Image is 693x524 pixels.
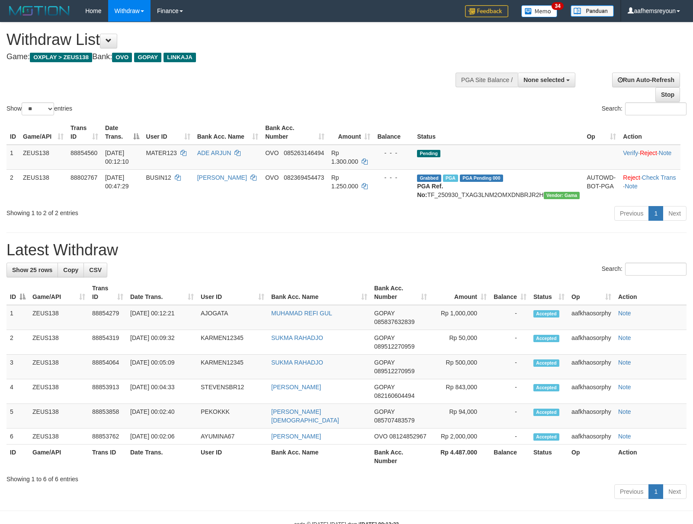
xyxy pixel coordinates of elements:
th: Amount: activate to sort column ascending [430,280,490,305]
th: Status [530,445,568,469]
th: Status [414,120,583,145]
select: Showentries [22,102,54,115]
td: 1 [6,305,29,330]
div: Showing 1 to 6 of 6 entries [6,471,687,483]
img: panduan.png [571,5,614,17]
th: Bank Acc. Number: activate to sort column ascending [262,120,328,145]
span: Marked by aafsreyleap [443,175,458,182]
span: Accepted [533,384,559,391]
td: · · [619,169,680,203]
td: aafkhaosorphy [568,305,615,330]
div: - - - [377,173,410,182]
th: Date Trans.: activate to sort column descending [102,120,143,145]
th: Game/API: activate to sort column ascending [19,120,67,145]
td: [DATE] 00:09:32 [127,330,197,355]
td: - [490,429,530,445]
td: 2 [6,330,29,355]
b: PGA Ref. No: [417,183,443,198]
td: ZEUS138 [29,355,89,379]
td: aafkhaosorphy [568,355,615,379]
td: 2 [6,169,19,203]
span: GOPAY [134,53,161,62]
th: ID [6,445,29,469]
span: GOPAY [374,310,395,317]
td: KARMEN12345 [197,330,268,355]
td: - [490,404,530,429]
td: KARMEN12345 [197,355,268,379]
a: CSV [83,263,107,277]
a: Note [618,384,631,391]
a: Previous [614,484,649,499]
span: OVO [265,174,279,181]
span: [DATE] 00:47:29 [105,174,129,190]
input: Search: [625,102,687,115]
td: AYUMINA67 [197,429,268,445]
td: [DATE] 00:05:09 [127,355,197,379]
span: Accepted [533,409,559,416]
td: - [490,305,530,330]
span: 88854560 [71,149,97,156]
th: Bank Acc. Name: activate to sort column ascending [268,280,371,305]
th: Date Trans.: activate to sort column ascending [127,280,197,305]
th: Game/API: activate to sort column ascending [29,280,89,305]
a: [PERSON_NAME] [271,384,321,391]
a: Note [618,408,631,415]
a: Note [618,334,631,341]
span: Copy 089512270959 to clipboard [374,368,414,375]
a: Note [618,433,631,440]
span: OVO [374,433,388,440]
td: 4 [6,379,29,404]
td: ZEUS138 [29,330,89,355]
button: None selected [518,73,575,87]
span: LINKAJA [164,53,196,62]
span: Accepted [533,433,559,441]
a: [PERSON_NAME] [197,174,247,181]
a: Reject [640,149,657,156]
td: 88854064 [89,355,127,379]
label: Show entries [6,102,72,115]
td: 6 [6,429,29,445]
th: Bank Acc. Name: activate to sort column ascending [194,120,262,145]
span: MATER123 [146,149,177,156]
span: OVO [265,149,279,156]
td: · · [619,145,680,170]
th: Trans ID [89,445,127,469]
td: 5 [6,404,29,429]
a: Previous [614,206,649,221]
a: Note [618,310,631,317]
td: - [490,330,530,355]
td: Rp 1,000,000 [430,305,490,330]
th: Op: activate to sort column ascending [583,120,619,145]
span: [DATE] 00:12:10 [105,149,129,165]
td: [DATE] 00:12:21 [127,305,197,330]
a: Reject [623,174,640,181]
th: User ID: activate to sort column ascending [197,280,268,305]
a: Next [663,206,687,221]
input: Search: [625,263,687,276]
label: Search: [602,263,687,276]
span: Grabbed [417,175,441,182]
span: CSV [89,267,102,273]
a: Copy [58,263,84,277]
span: Copy 08124852967 to clipboard [389,433,427,440]
td: Rp 50,000 [430,330,490,355]
a: [PERSON_NAME] [271,433,321,440]
td: ZEUS138 [29,305,89,330]
th: Balance [490,445,530,469]
td: ZEUS138 [19,169,67,203]
td: ZEUS138 [19,145,67,170]
td: 3 [6,355,29,379]
td: aafkhaosorphy [568,429,615,445]
span: Show 25 rows [12,267,52,273]
h4: Game: Bank: [6,53,453,61]
td: PEKOKKK [197,404,268,429]
img: MOTION_logo.png [6,4,72,17]
h1: Withdraw List [6,31,453,48]
a: Next [663,484,687,499]
th: ID: activate to sort column descending [6,280,29,305]
td: STEVENSBR12 [197,379,268,404]
th: Action [619,120,680,145]
td: ZEUS138 [29,429,89,445]
td: aafkhaosorphy [568,330,615,355]
span: Copy 089512270959 to clipboard [374,343,414,350]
